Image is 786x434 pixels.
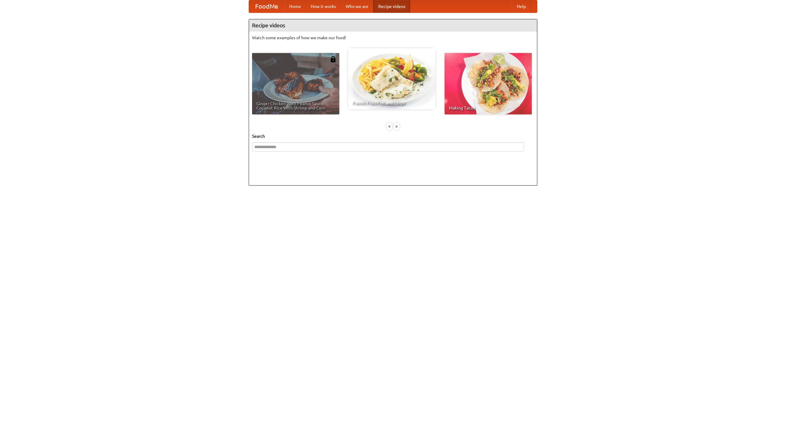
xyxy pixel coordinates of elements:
div: « [387,122,392,130]
a: Help [512,0,531,13]
span: French Fries Fish and Chips [352,101,431,105]
p: Watch some examples of how we make our food! [252,35,534,41]
span: Making Tacos [449,106,527,110]
a: Home [284,0,306,13]
h5: Search [252,133,534,139]
a: FoodMe [249,0,284,13]
h4: Recipe videos [249,19,537,32]
div: » [394,122,399,130]
img: 483408.png [330,56,336,62]
a: How it works [306,0,341,13]
a: Making Tacos [445,53,532,114]
a: Recipe videos [373,0,410,13]
a: Who we are [341,0,373,13]
a: French Fries Fish and Chips [348,48,435,109]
